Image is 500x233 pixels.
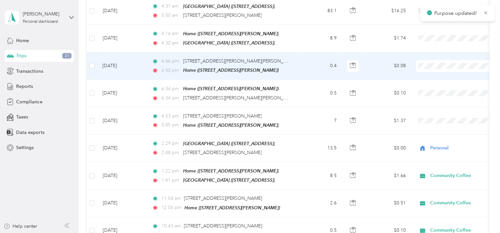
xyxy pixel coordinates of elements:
[161,168,180,175] span: 1:22 pm
[161,222,181,230] span: 10:43 am
[430,172,490,179] span: Community Coffee
[161,67,180,74] span: 6:50 pm
[161,3,180,10] span: 4:31 am
[161,58,180,65] span: 6:46 pm
[365,107,411,135] td: $1.37
[184,195,262,201] span: [STREET_ADDRESS][PERSON_NAME]
[430,144,490,152] span: Personal
[161,12,180,19] span: 5:50 am
[184,205,280,210] span: Home ([STREET_ADDRESS][PERSON_NAME])
[16,114,28,120] span: Taxes
[97,135,147,162] td: [DATE]
[298,80,342,107] td: 0.5
[298,162,342,190] td: 8.5
[161,113,180,120] span: 4:53 pm
[161,121,180,129] span: 5:05 pm
[463,196,500,233] iframe: Everlance-gr Chat Button Frame
[298,52,342,80] td: 0.4
[298,190,342,217] td: 2.6
[161,85,180,92] span: 6:34 pm
[23,11,64,17] div: [PERSON_NAME]
[183,122,279,128] span: Home ([STREET_ADDRESS][PERSON_NAME])
[434,9,478,17] p: Purpose updated!
[97,190,147,217] td: [DATE]
[161,39,180,47] span: 4:30 am
[183,40,275,45] span: [GEOGRAPHIC_DATA] ([STREET_ADDRESS])
[16,37,29,44] span: Home
[16,144,34,151] span: Settings
[183,67,279,73] span: Home ([STREET_ADDRESS][PERSON_NAME])
[365,135,411,162] td: $0.00
[161,149,180,156] span: 2:48 pm
[16,129,44,136] span: Data exports
[183,113,262,119] span: [STREET_ADDRESS][PERSON_NAME]
[183,4,275,9] span: [GEOGRAPHIC_DATA] ([STREET_ADDRESS])
[97,162,147,190] td: [DATE]
[16,68,43,75] span: Transactions
[161,140,180,147] span: 2:29 pm
[183,150,262,155] span: [STREET_ADDRESS][PERSON_NAME]
[183,95,335,101] span: [STREET_ADDRESS][PERSON_NAME][PERSON_NAME][PERSON_NAME]
[161,94,180,102] span: 6:34 pm
[183,13,262,18] span: [STREET_ADDRESS][PERSON_NAME]
[4,223,37,230] button: Help center
[365,52,411,80] td: $0.08
[183,177,275,183] span: [GEOGRAPHIC_DATA] ([STREET_ADDRESS])
[183,141,275,146] span: [GEOGRAPHIC_DATA] ([STREET_ADDRESS])
[298,107,342,135] td: 7
[97,80,147,107] td: [DATE]
[183,86,279,91] span: Home ([STREET_ADDRESS][PERSON_NAME])
[365,80,411,107] td: $0.10
[97,25,147,52] td: [DATE]
[298,135,342,162] td: 13.5
[97,107,147,135] td: [DATE]
[298,25,342,52] td: 8.9
[183,31,279,36] span: Home ([STREET_ADDRESS][PERSON_NAME])
[161,204,181,211] span: 12:04 pm
[365,190,411,217] td: $0.51
[161,30,180,37] span: 4:16 am
[23,20,58,24] div: Personal dashboard
[161,177,180,184] span: 1:41 pm
[161,195,181,202] span: 11:54 am
[97,52,147,80] td: [DATE]
[365,25,411,52] td: $1.74
[62,53,71,59] span: 31
[16,98,42,105] span: Compliance
[183,168,279,173] span: Home ([STREET_ADDRESS][PERSON_NAME])
[430,199,490,207] span: Community Coffee
[183,58,298,64] span: [STREET_ADDRESS][PERSON_NAME][PERSON_NAME]
[184,223,262,229] span: [STREET_ADDRESS][PERSON_NAME]
[365,162,411,190] td: $1.66
[16,52,26,59] span: Trips
[16,83,33,90] span: Reports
